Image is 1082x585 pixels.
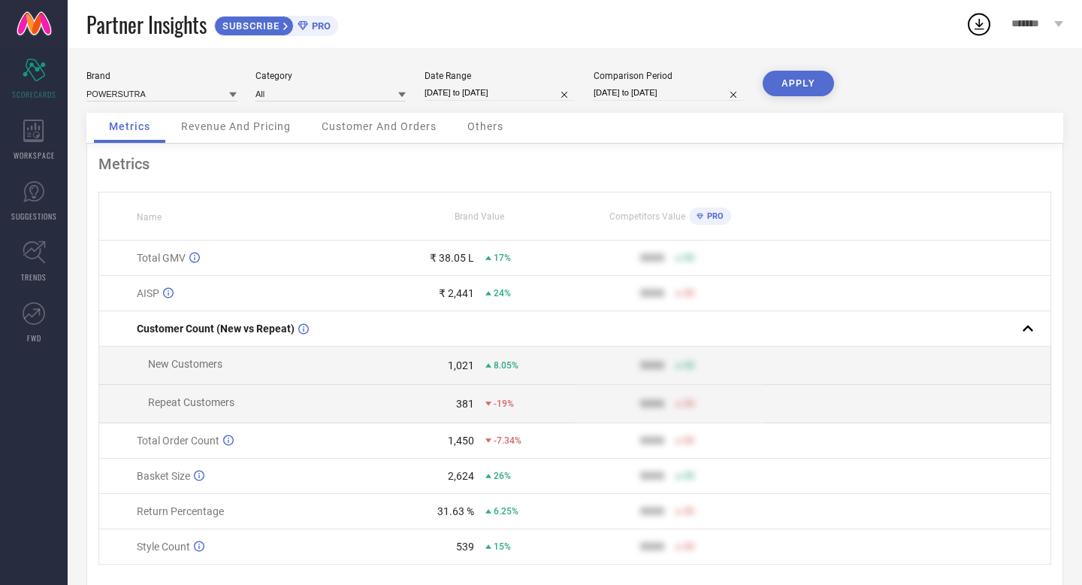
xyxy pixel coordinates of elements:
[322,120,437,132] span: Customer And Orders
[684,253,694,263] span: 50
[494,288,511,299] span: 24%
[137,435,219,447] span: Total Order Count
[684,506,694,517] span: 50
[430,252,474,264] div: ₹ 38.05 L
[109,120,150,132] span: Metrics
[137,470,190,482] span: Basket Size
[12,89,56,100] span: SCORECARDS
[456,398,474,410] div: 381
[966,11,993,38] div: Open download list
[148,358,222,370] span: New Customers
[214,12,338,36] a: SUBSCRIBEPRO
[494,399,514,409] span: -19%
[137,287,159,299] span: AISP
[594,85,744,101] input: Select comparison period
[14,150,55,161] span: WORKSPACE
[684,360,694,371] span: 50
[684,541,694,552] span: 50
[137,212,162,223] span: Name
[494,360,518,371] span: 8.05%
[137,541,190,553] span: Style Count
[448,359,474,371] div: 1,021
[640,398,664,410] div: 9999
[437,505,474,517] div: 31.63 %
[86,9,207,40] span: Partner Insights
[148,396,234,408] span: Repeat Customers
[684,471,694,481] span: 50
[609,211,685,222] span: Competitors Value
[494,435,521,446] span: -7.34%
[640,470,664,482] div: 9999
[137,252,186,264] span: Total GMV
[21,271,47,283] span: TRENDS
[684,399,694,409] span: 50
[448,435,474,447] div: 1,450
[86,71,237,81] div: Brand
[11,211,57,222] span: SUGGESTIONS
[494,253,511,263] span: 17%
[456,541,474,553] div: 539
[137,505,224,517] span: Return Percentage
[215,20,283,32] span: SUBSCRIBE
[494,471,511,481] span: 26%
[467,120,503,132] span: Others
[98,155,1051,173] div: Metrics
[494,541,511,552] span: 15%
[640,359,664,371] div: 9999
[640,287,664,299] div: 9999
[181,120,291,132] span: Revenue And Pricing
[640,252,664,264] div: 9999
[684,288,694,299] span: 50
[703,211,724,221] span: PRO
[439,287,474,299] div: ₹ 2,441
[255,71,406,81] div: Category
[763,71,834,96] button: APPLY
[494,506,518,517] span: 6.25%
[308,20,331,32] span: PRO
[448,470,474,482] div: 2,624
[640,541,664,553] div: 9999
[640,435,664,447] div: 9999
[27,332,41,344] span: FWD
[425,85,575,101] input: Select date range
[594,71,744,81] div: Comparison Period
[425,71,575,81] div: Date Range
[640,505,664,517] div: 9999
[455,211,504,222] span: Brand Value
[137,323,295,335] span: Customer Count (New vs Repeat)
[684,435,694,446] span: 50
